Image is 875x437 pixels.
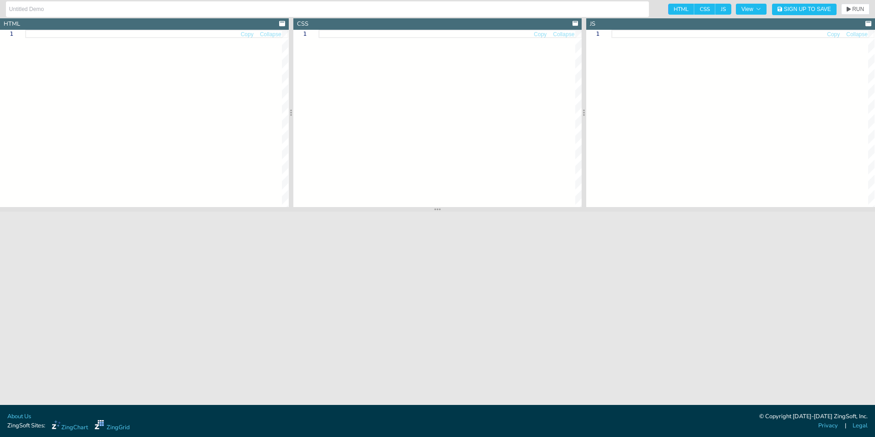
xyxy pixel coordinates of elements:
[853,421,868,430] a: Legal
[772,4,837,15] button: Sign Up to Save
[841,4,870,15] button: RUN
[534,30,547,39] button: Copy
[759,412,868,421] div: © Copyright [DATE]-[DATE] ZingSoft, Inc.
[297,20,308,28] div: CSS
[818,421,838,430] a: Privacy
[668,4,694,15] span: HTML
[586,30,600,38] div: 1
[95,420,130,432] a: ZingGrid
[590,20,595,28] div: JS
[4,20,20,28] div: HTML
[553,32,575,37] span: Collapse
[52,420,88,432] a: ZingChart
[259,30,282,39] button: Collapse
[852,6,864,12] span: RUN
[715,4,731,15] span: JS
[668,4,731,15] div: checkbox-group
[826,30,840,39] button: Copy
[694,4,715,15] span: CSS
[553,30,575,39] button: Collapse
[260,32,281,37] span: Collapse
[827,32,840,37] span: Copy
[741,6,761,12] span: View
[293,30,307,38] div: 1
[534,32,547,37] span: Copy
[736,4,767,15] button: View
[845,421,846,430] span: |
[784,6,831,12] span: Sign Up to Save
[7,421,45,430] span: ZingSoft Sites:
[7,412,31,421] a: About Us
[240,30,254,39] button: Copy
[846,30,868,39] button: Collapse
[846,32,868,37] span: Collapse
[9,2,646,16] input: Untitled Demo
[241,32,254,37] span: Copy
